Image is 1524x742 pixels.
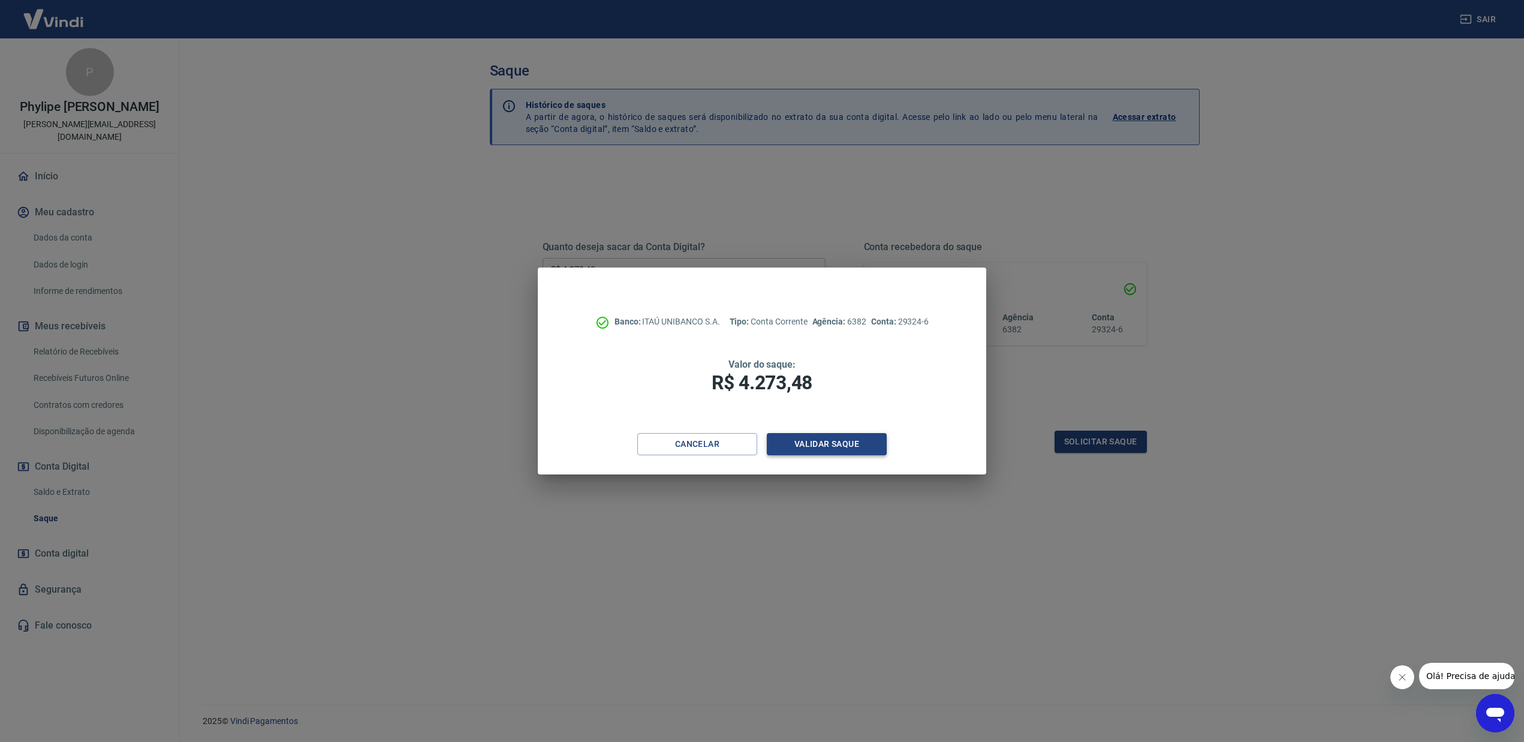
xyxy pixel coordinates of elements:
[728,359,796,370] span: Valor do saque:
[871,316,929,328] p: 29324-6
[7,8,101,18] span: Olá! Precisa de ajuda?
[730,316,808,328] p: Conta Corrente
[812,316,866,328] p: 6382
[1476,694,1514,732] iframe: Button to launch messaging window
[812,317,848,326] span: Agência:
[637,433,757,455] button: Cancelar
[1390,665,1414,689] iframe: Close message
[615,317,643,326] span: Banco:
[1419,663,1514,689] iframe: Message from company
[871,317,898,326] span: Conta:
[615,316,720,328] p: ITAÚ UNIBANCO S.A.
[712,371,812,394] span: R$ 4.273,48
[730,317,751,326] span: Tipo:
[767,433,887,455] button: Validar saque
